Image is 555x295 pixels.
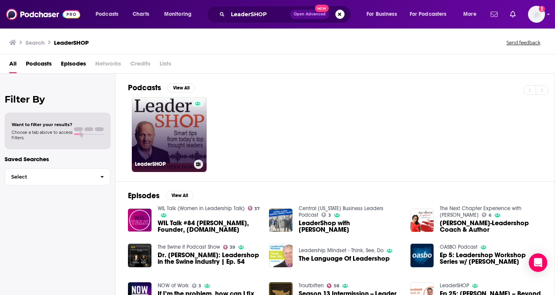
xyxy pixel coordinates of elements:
a: Ep 5: Leadershop Workshop Series w/ Amy Gioffredo [440,252,542,265]
a: Central Illinois Business Leaders Podcast [299,205,383,218]
button: Show profile menu [528,6,545,23]
h2: Podcasts [128,83,161,93]
span: 3 [328,214,331,217]
button: open menu [159,8,202,20]
a: LeaderSHOP [132,97,207,172]
h3: LeaderSHOP [135,161,191,167]
div: Search podcasts, credits, & more... [214,5,358,23]
h2: Filter By [5,94,111,105]
span: For Podcasters [410,9,447,20]
svg: Add a profile image [539,6,545,12]
span: 39 [230,246,235,249]
span: Ep 5: Leadershop Workshop Series w/ [PERSON_NAME] [440,252,542,265]
span: Networks [95,57,121,73]
a: The Swine it Podcast Show [158,244,220,250]
span: More [463,9,476,20]
a: LeaderSHOP [440,282,469,289]
button: open menu [90,8,128,20]
span: Monitoring [164,9,192,20]
a: Show notifications dropdown [488,8,501,21]
button: View All [167,83,195,93]
img: Podchaser - Follow, Share and Rate Podcasts [6,7,80,22]
img: User Profile [528,6,545,23]
img: WIL Talk #84 Summer Davies, Founder, LeaderShop.com [128,209,151,232]
a: WIL Talk #84 Summer Davies, Founder, LeaderShop.com [158,220,260,233]
a: NOW of Work [158,282,189,289]
button: Open AdvancedNew [290,10,329,19]
span: LeaderShop with [PERSON_NAME] [299,220,401,233]
p: Saved Searches [5,155,111,163]
a: 6 [482,212,491,217]
a: OASBO Podcast [440,244,478,250]
span: Choose a tab above to access filters. [12,130,72,140]
a: PodcastsView All [128,83,195,93]
span: New [315,5,329,12]
img: The Language Of Leadershop [269,244,293,267]
a: The Language Of Leadershop [299,255,390,262]
h3: LeaderSHOP [54,39,89,46]
a: Troutbitten [299,282,324,289]
a: EpisodesView All [128,191,193,201]
button: Send feedback [504,39,543,46]
span: [PERSON_NAME]-Leadershop Coach & Author [440,220,542,233]
div: Open Intercom Messenger [529,253,547,272]
span: 37 [254,207,260,211]
span: 6 [489,214,491,217]
a: Charts [128,8,154,20]
span: For Business [367,9,397,20]
button: View All [166,191,193,200]
a: 37 [248,206,260,211]
h2: Episodes [128,191,160,201]
button: open menu [458,8,486,20]
a: Jem Fuller-Leadershop Coach & Author [440,220,542,233]
span: Logged in as megcassidy [528,6,545,23]
button: open menu [405,8,458,20]
img: LeaderShop with Summer Davies [269,209,293,232]
a: 3 [321,212,331,217]
a: Episodes [61,57,86,73]
h3: Search [25,39,45,46]
span: 58 [334,284,339,288]
span: Dr. [PERSON_NAME]: Leadershop in the Swine Industry | Ep. 54 [158,252,260,265]
a: All [9,57,17,73]
button: Select [5,168,111,185]
span: WIL Talk #84 [PERSON_NAME], Founder, [DOMAIN_NAME] [158,220,260,233]
a: Dr. Robert van Barneveld: Leadershop in the Swine Industry | Ep. 54 [158,252,260,265]
span: Select [5,174,94,179]
a: 39 [223,245,235,249]
a: Leadership Mindset - Think, See, Do [299,247,383,254]
span: Want to filter your results? [12,122,72,127]
button: open menu [361,8,407,20]
span: 3 [198,284,201,288]
span: Charts [133,9,149,20]
span: Open Advanced [294,12,326,16]
a: LeaderShop with Summer Davies [299,220,401,233]
a: WIL Talk (Women in Leadership Talk) [158,205,245,212]
img: Jem Fuller-Leadershop Coach & Author [410,209,434,232]
img: Ep 5: Leadershop Workshop Series w/ Amy Gioffredo [410,244,434,267]
img: Dr. Robert van Barneveld: Leadershop in the Swine Industry | Ep. 54 [128,244,151,267]
a: The Next Chapter Experience with Janette Blissett [440,205,521,218]
span: Lists [160,57,171,73]
a: 3 [192,283,202,288]
span: Credits [130,57,150,73]
input: Search podcasts, credits, & more... [228,8,290,20]
span: Podcasts [96,9,118,20]
a: Show notifications dropdown [507,8,519,21]
a: Podcasts [26,57,52,73]
a: 58 [327,283,339,288]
